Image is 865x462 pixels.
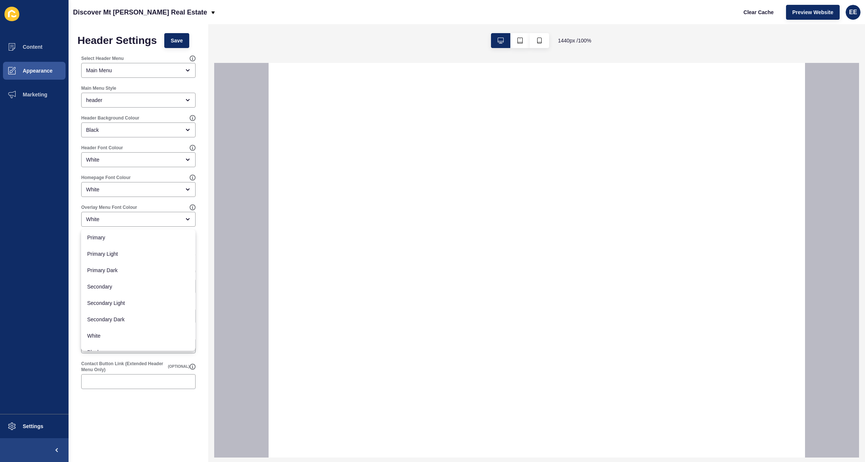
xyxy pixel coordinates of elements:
span: 1440 px / 100 % [558,37,592,44]
div: open menu [81,93,196,108]
span: Secondary Dark [87,316,190,323]
label: Header Font Colour [81,145,123,151]
label: Contact Button Link (Extended Header Menu Only) [81,361,167,373]
label: Overlay Menu Font Colour [81,204,137,210]
button: Clear Cache [737,5,780,20]
span: White [87,332,190,340]
div: close menu [81,212,196,227]
div: open menu [81,122,196,137]
span: (OPTIONAL) [168,364,190,369]
button: Save [164,33,189,48]
div: open menu [81,63,196,78]
h1: Header Settings [77,37,157,44]
span: Secondary [87,283,190,290]
label: Main Menu Style [81,85,116,91]
span: Secondary Light [87,299,190,307]
span: Preview Website [792,9,833,16]
span: Primary Dark [87,267,190,274]
span: Primary Light [87,250,190,258]
span: Save [171,37,183,44]
div: open menu [81,182,196,197]
span: Clear Cache [744,9,774,16]
label: Select Header Menu [81,55,124,61]
label: Homepage Font Colour [81,175,131,181]
span: EE [849,9,857,16]
button: Preview Website [786,5,840,20]
span: Black [87,348,190,356]
p: Discover Mt [PERSON_NAME] Real Estate [73,3,207,22]
span: Primary [87,234,190,241]
div: open menu [81,152,196,167]
label: Header Background Colour [81,115,139,121]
